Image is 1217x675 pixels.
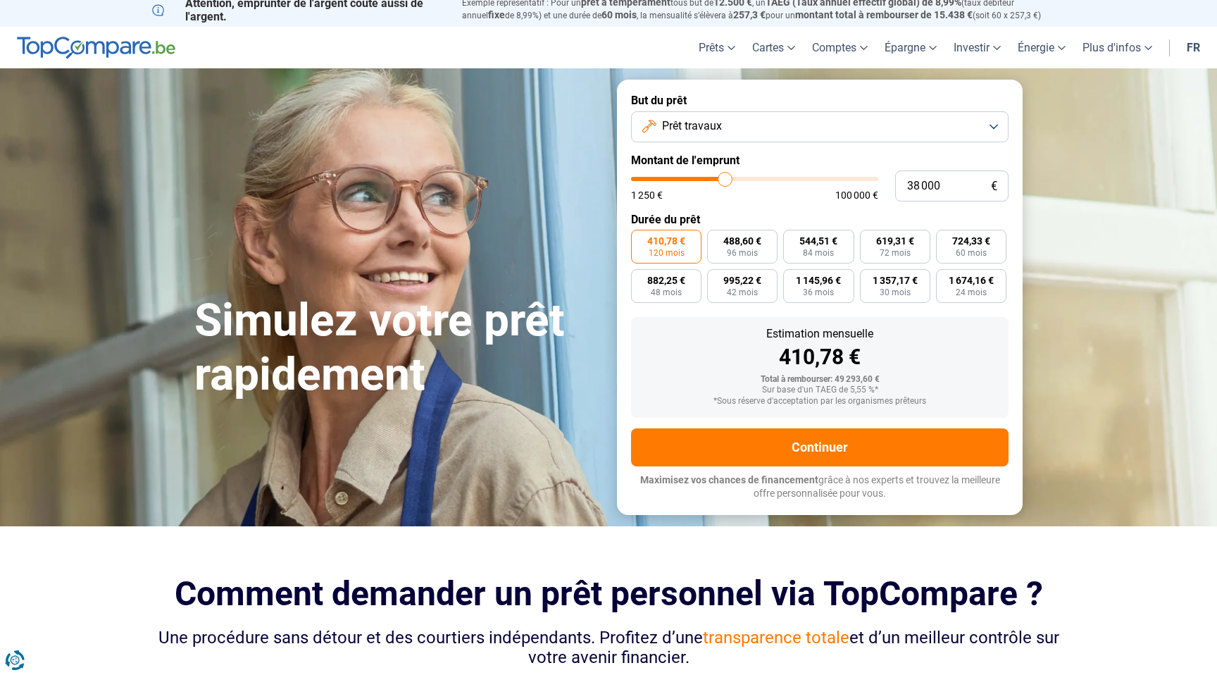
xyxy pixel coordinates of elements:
[651,288,682,297] span: 48 mois
[642,385,997,395] div: Sur base d'un TAEG de 5,55 %*
[647,236,685,246] span: 410,78 €
[1009,27,1074,68] a: Énergie
[642,375,997,385] div: Total à rembourser: 49 293,60 €
[876,27,945,68] a: Épargne
[703,628,849,648] span: transparence totale
[949,275,994,285] span: 1 674,16 €
[796,275,841,285] span: 1 145,96 €
[640,474,818,485] span: Maximisez vos chances de financement
[631,473,1009,501] p: grâce à nos experts et trouvez la meilleure offre personnalisée pour vous.
[631,111,1009,142] button: Prêt travaux
[1178,27,1209,68] a: fr
[488,9,505,20] span: fixe
[642,397,997,407] div: *Sous réserve d'acceptation par les organismes prêteurs
[17,37,175,59] img: TopCompare
[194,294,600,402] h1: Simulez votre prêt rapidement
[690,27,744,68] a: Prêts
[835,190,878,200] span: 100 000 €
[956,288,987,297] span: 24 mois
[880,249,911,257] span: 72 mois
[152,574,1065,613] h2: Comment demander un prêt personnel via TopCompare ?
[876,236,914,246] span: 619,31 €
[991,180,997,192] span: €
[945,27,1009,68] a: Investir
[727,249,758,257] span: 96 mois
[723,275,761,285] span: 995,22 €
[631,213,1009,226] label: Durée du prêt
[642,328,997,340] div: Estimation mensuelle
[662,118,722,134] span: Prêt travaux
[803,249,834,257] span: 84 mois
[647,275,685,285] span: 882,25 €
[152,628,1065,669] div: Une procédure sans détour et des courtiers indépendants. Profitez d’une et d’un meilleur contrôle...
[873,275,918,285] span: 1 357,17 €
[733,9,766,20] span: 257,3 €
[727,288,758,297] span: 42 mois
[744,27,804,68] a: Cartes
[795,9,973,20] span: montant total à rembourser de 15.438 €
[956,249,987,257] span: 60 mois
[804,27,876,68] a: Comptes
[803,288,834,297] span: 36 mois
[631,154,1009,167] label: Montant de l'emprunt
[1074,27,1161,68] a: Plus d'infos
[631,94,1009,107] label: But du prêt
[799,236,837,246] span: 544,51 €
[952,236,990,246] span: 724,33 €
[880,288,911,297] span: 30 mois
[723,236,761,246] span: 488,60 €
[649,249,685,257] span: 120 mois
[601,9,637,20] span: 60 mois
[642,347,997,368] div: 410,78 €
[631,428,1009,466] button: Continuer
[631,190,663,200] span: 1 250 €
